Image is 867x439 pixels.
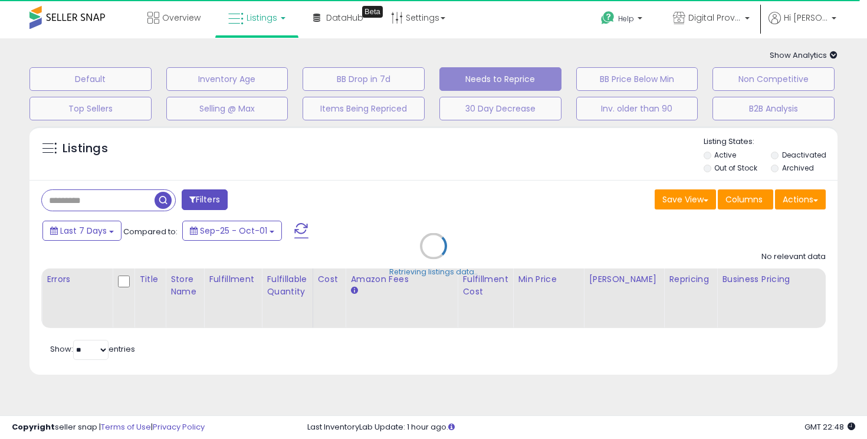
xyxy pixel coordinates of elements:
[166,97,288,120] button: Selling @ Max
[362,6,383,18] div: Tooltip anchor
[162,12,201,24] span: Overview
[12,422,205,433] div: seller snap | |
[769,12,836,38] a: Hi [PERSON_NAME]
[12,421,55,433] strong: Copyright
[439,67,561,91] button: Needs to Reprice
[153,421,205,433] a: Privacy Policy
[592,2,654,38] a: Help
[307,422,856,433] div: Last InventoryLab Update: 1 hour ago.
[326,12,363,24] span: DataHub
[29,67,152,91] button: Default
[618,14,634,24] span: Help
[439,97,561,120] button: 30 Day Decrease
[303,67,425,91] button: BB Drop in 7d
[101,421,151,433] a: Terms of Use
[389,267,478,277] div: Retrieving listings data..
[770,50,838,61] span: Show Analytics
[712,97,835,120] button: B2B Analysis
[247,12,277,24] span: Listings
[448,423,455,431] i: Click here to read more about un-synced listings.
[804,421,855,433] span: 2025-10-9 22:48 GMT
[784,12,828,24] span: Hi [PERSON_NAME]
[303,97,425,120] button: Items Being Repriced
[712,67,835,91] button: Non Competitive
[29,97,152,120] button: Top Sellers
[576,67,698,91] button: BB Price Below Min
[576,97,698,120] button: Inv. older than 90
[600,11,615,25] i: Get Help
[166,67,288,91] button: Inventory Age
[688,12,741,24] span: Digital Provisions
